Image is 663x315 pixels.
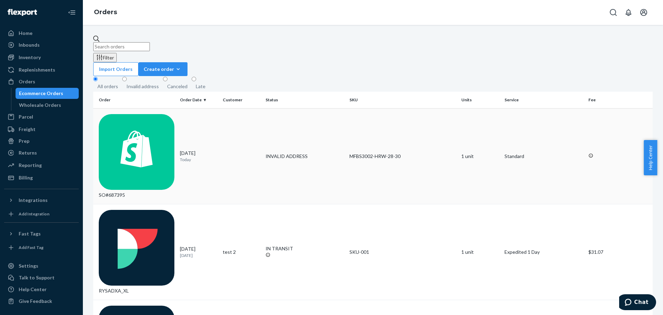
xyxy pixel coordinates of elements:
iframe: Opens a widget where you can chat to one of our agents [619,294,656,312]
button: Integrations [4,195,79,206]
div: Ecommerce Orders [19,90,63,97]
button: Fast Tags [4,228,79,239]
div: Billing [19,174,33,181]
a: Billing [4,172,79,183]
button: Import Orders [93,62,138,76]
p: Standard [505,153,583,160]
a: Home [4,28,79,39]
a: Returns [4,147,79,158]
button: Help Center [644,140,657,175]
div: Add Integration [19,211,49,217]
input: Canceled [163,77,167,81]
img: Flexport logo [8,9,37,16]
a: Reporting [4,160,79,171]
th: Status [263,92,347,108]
ol: breadcrumbs [88,2,123,22]
div: IN TRANSIT [266,245,344,252]
div: Help Center [19,286,47,293]
div: Returns [19,149,37,156]
div: Prep [19,138,29,145]
div: Give Feedback [19,298,52,305]
div: All orders [97,83,118,90]
button: Open account menu [637,6,651,19]
p: [DATE] [180,252,217,258]
input: All orders [93,77,98,81]
div: Integrations [19,197,48,204]
a: Help Center [4,284,79,295]
p: Expedited 1 Day [505,249,583,256]
div: [DATE] [180,245,217,258]
div: Freight [19,126,36,133]
a: Settings [4,260,79,271]
div: Orders [19,78,35,85]
div: Parcel [19,113,33,120]
a: Wholesale Orders [16,100,79,111]
p: Today [180,157,217,163]
th: Units [459,92,501,108]
td: 1 unit [459,204,501,300]
a: Add Fast Tag [4,242,79,253]
a: Prep [4,136,79,147]
input: Late [192,77,196,81]
a: Orders [4,76,79,87]
th: Fee [586,92,653,108]
button: Close Navigation [65,6,79,19]
div: INVALID ADDRESS [266,153,344,160]
div: Invalid address [126,83,159,90]
div: Fast Tags [19,230,41,237]
td: test 2 [220,204,263,300]
input: Search orders [93,42,150,51]
div: Replenishments [19,66,55,73]
a: Orders [94,8,117,16]
div: Add Fast Tag [19,244,44,250]
div: Customer [223,97,260,103]
input: Invalid address [122,77,127,81]
div: SKU-001 [349,249,456,256]
div: MFBS3002-HRW-28-30 [349,153,456,160]
div: Reporting [19,162,42,169]
div: Inventory [19,54,41,61]
div: Settings [19,262,38,269]
button: Open notifications [622,6,635,19]
div: Home [19,30,32,37]
th: Order Date [177,92,220,108]
div: Canceled [167,83,188,90]
a: Parcel [4,111,79,122]
div: Inbounds [19,41,40,48]
button: Filter [93,53,117,62]
td: 1 unit [459,108,501,204]
a: Ecommerce Orders [16,88,79,99]
div: RYSADXA_XL [99,210,174,294]
a: Replenishments [4,64,79,75]
button: Open Search Box [606,6,620,19]
div: Wholesale Orders [19,102,61,109]
button: Create order [138,62,188,76]
a: Inventory [4,52,79,63]
div: [DATE] [180,150,217,163]
div: Talk to Support [19,274,55,281]
div: SO#687395 [99,114,174,198]
a: Freight [4,124,79,135]
div: Create order [144,66,182,73]
td: $31.07 [586,204,653,300]
div: Late [196,83,205,90]
button: Talk to Support [4,272,79,283]
th: Service [502,92,586,108]
th: Order [93,92,177,108]
div: Filter [96,54,114,61]
a: Add Integration [4,209,79,220]
button: Give Feedback [4,296,79,307]
a: Inbounds [4,39,79,50]
th: SKU [347,92,459,108]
